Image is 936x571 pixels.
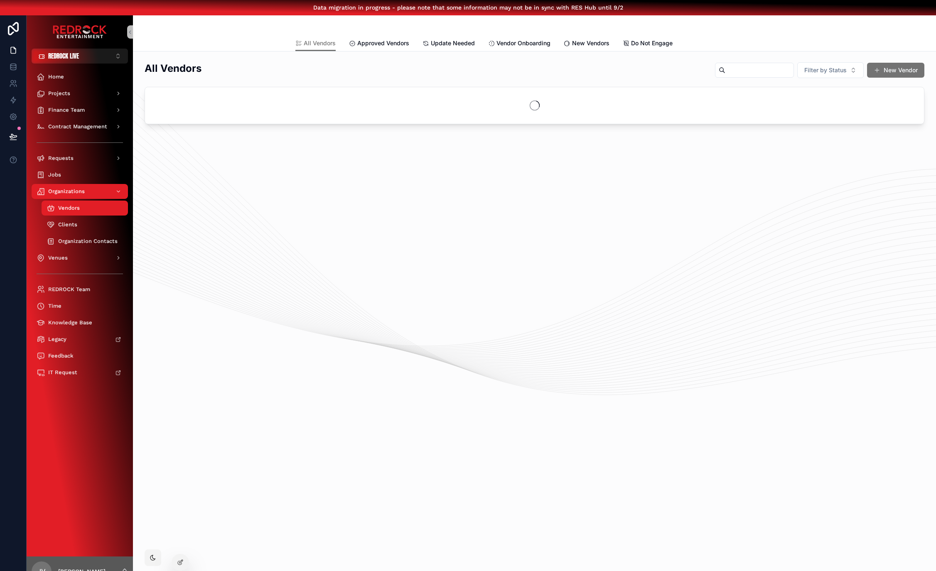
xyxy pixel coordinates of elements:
span: All Vendors [304,39,336,47]
button: New Vendor [867,63,924,78]
span: Requests [48,155,74,162]
a: Organizations [32,184,128,199]
a: Update Needed [423,36,475,52]
span: Vendors [58,205,80,211]
span: REDROCK Team [48,286,90,293]
a: All Vendors [295,36,336,51]
span: IT Request [48,369,77,376]
span: Legacy [48,336,66,343]
button: Select Button [797,62,864,78]
a: Knowledge Base [32,315,128,330]
h2: All Vendors [145,61,201,75]
span: Projects [48,90,70,97]
span: Update Needed [431,39,475,47]
a: Projects [32,86,128,101]
a: Legacy [32,332,128,347]
span: Vendor Onboarding [496,39,550,47]
span: Time [48,303,61,309]
a: Organization Contacts [42,234,128,249]
span: Feedback [48,353,74,359]
span: Jobs [48,172,61,178]
span: Approved Vendors [357,39,409,47]
span: Organizations [48,188,85,195]
span: Home [48,74,64,80]
a: Contract Management [32,119,128,134]
a: Requests [32,151,128,166]
span: Venues [48,255,68,261]
span: Filter by Status [804,66,847,74]
a: Home [32,69,128,84]
a: Feedback [32,348,128,363]
a: Jobs [32,167,128,182]
a: Finance Team [32,103,128,118]
span: Finance Team [48,107,85,113]
a: Venues [32,250,128,265]
span: Contract Management [48,123,107,130]
span: Knowledge Base [48,319,92,326]
span: REDROCK LIVE [48,52,79,60]
button: Select Button [32,49,128,64]
span: Do Not Engage [631,39,673,47]
span: Organization Contacts [58,238,118,245]
img: App logo [53,25,107,39]
a: Vendor Onboarding [488,36,550,52]
a: Do Not Engage [623,36,673,52]
a: New Vendors [564,36,609,52]
a: Vendors [42,201,128,216]
a: Clients [42,217,128,232]
span: New Vendors [572,39,609,47]
a: Time [32,299,128,314]
div: scrollable content [27,64,133,391]
a: IT Request [32,365,128,380]
span: Clients [58,221,77,228]
a: Approved Vendors [349,36,409,52]
a: REDROCK Team [32,282,128,297]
